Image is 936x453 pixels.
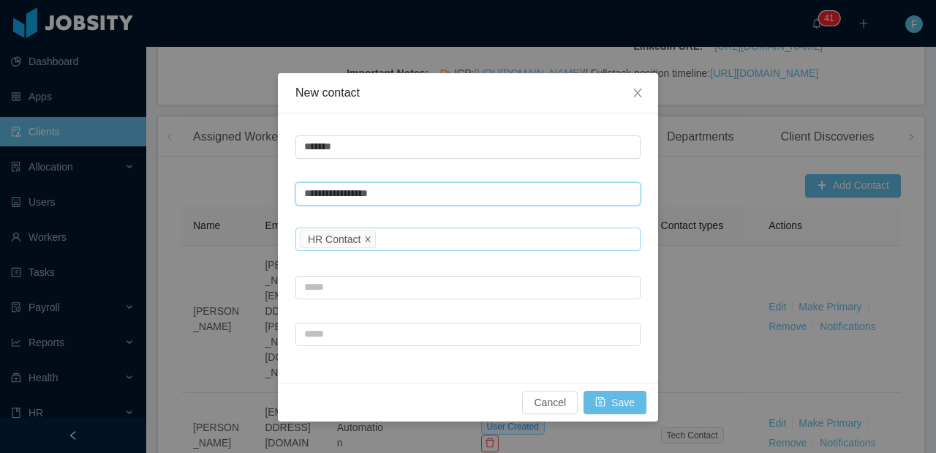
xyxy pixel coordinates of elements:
button: Close [617,73,658,114]
button: Cancel [522,391,578,414]
i: icon: close [364,236,371,244]
i: icon: close [632,87,643,99]
div: HR Contact [308,231,361,247]
div: New contact [295,85,641,101]
li: HR Contact [300,231,376,248]
button: icon: saveSave [584,391,646,414]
